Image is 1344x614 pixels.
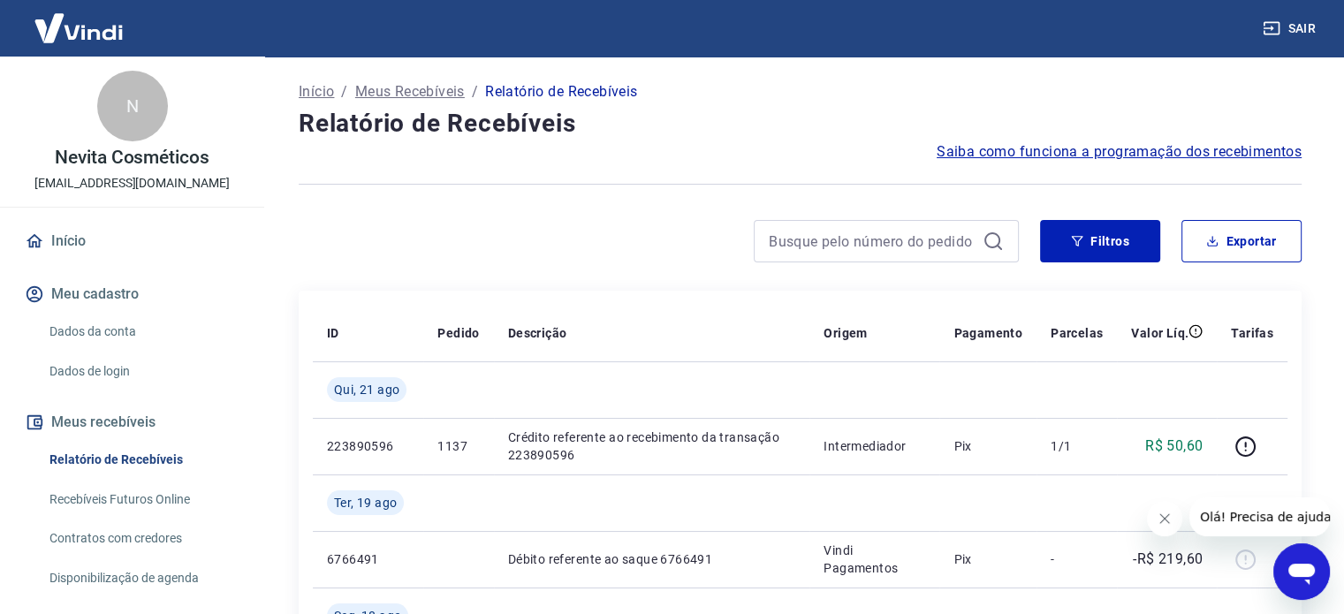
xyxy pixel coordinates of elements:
[485,81,637,102] p: Relatório de Recebíveis
[327,437,409,455] p: 223890596
[437,437,479,455] p: 1137
[508,324,567,342] p: Descrição
[21,222,243,261] a: Início
[1040,220,1160,262] button: Filtros
[1259,12,1323,45] button: Sair
[42,353,243,390] a: Dados de login
[472,81,478,102] p: /
[21,275,243,314] button: Meu cadastro
[341,81,347,102] p: /
[937,141,1302,163] a: Saiba como funciona a programação dos recebimentos
[334,381,399,398] span: Qui, 21 ago
[824,542,925,577] p: Vindi Pagamentos
[1231,324,1273,342] p: Tarifas
[769,228,976,254] input: Busque pelo número do pedido
[21,1,136,55] img: Vindi
[299,81,334,102] a: Início
[953,324,1022,342] p: Pagamento
[42,481,243,518] a: Recebíveis Futuros Online
[334,494,397,512] span: Ter, 19 ago
[327,550,409,568] p: 6766491
[1189,497,1330,536] iframe: Mensagem da empresa
[1145,436,1203,457] p: R$ 50,60
[355,81,465,102] a: Meus Recebíveis
[953,550,1022,568] p: Pix
[1051,437,1103,455] p: 1/1
[1131,324,1188,342] p: Valor Líq.
[42,442,243,478] a: Relatório de Recebíveis
[21,403,243,442] button: Meus recebíveis
[327,324,339,342] p: ID
[42,560,243,596] a: Disponibilização de agenda
[953,437,1022,455] p: Pix
[55,148,209,167] p: Nevita Cosméticos
[824,324,867,342] p: Origem
[1147,501,1182,536] iframe: Fechar mensagem
[1273,543,1330,600] iframe: Botão para abrir a janela de mensagens
[299,106,1302,141] h4: Relatório de Recebíveis
[1133,549,1203,570] p: -R$ 219,60
[508,550,796,568] p: Débito referente ao saque 6766491
[824,437,925,455] p: Intermediador
[42,314,243,350] a: Dados da conta
[42,520,243,557] a: Contratos com credores
[11,12,148,27] span: Olá! Precisa de ajuda?
[437,324,479,342] p: Pedido
[34,174,230,193] p: [EMAIL_ADDRESS][DOMAIN_NAME]
[1051,324,1103,342] p: Parcelas
[508,428,796,464] p: Crédito referente ao recebimento da transação 223890596
[1181,220,1302,262] button: Exportar
[1051,550,1103,568] p: -
[97,71,168,141] div: N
